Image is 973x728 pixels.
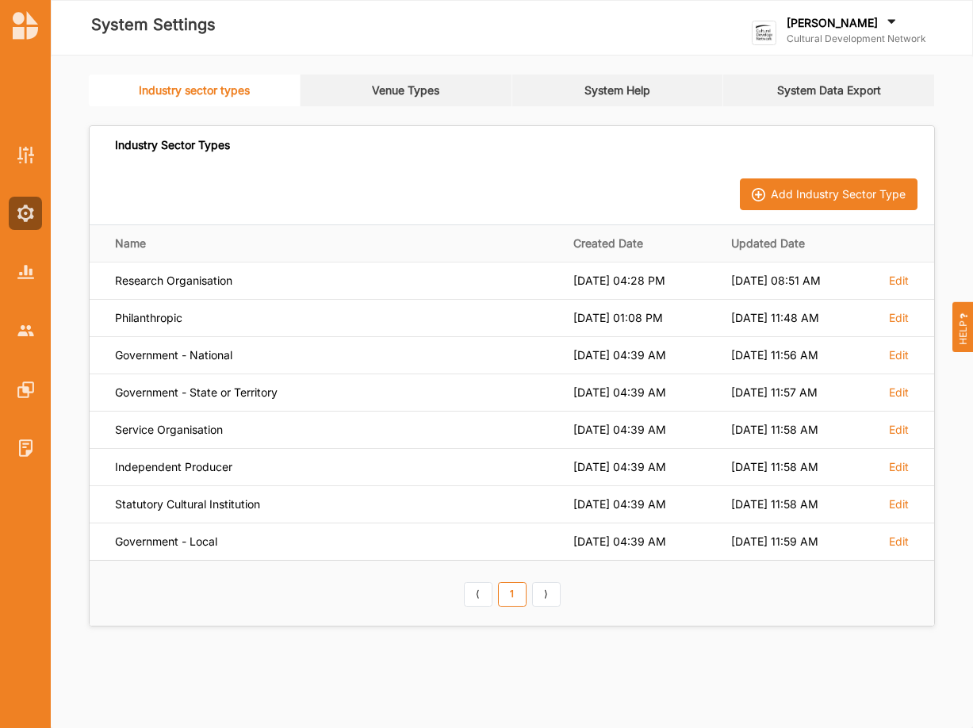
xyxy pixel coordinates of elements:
th: Name [90,224,562,262]
div: [DATE] 04:39 AM [573,460,709,474]
a: System Help [512,75,724,106]
a: Industry sector types [89,75,301,106]
div: Add Industry Sector Type [771,187,906,201]
div: [DATE] 04:28 PM [573,274,709,288]
div: [DATE] 11:48 AM [731,311,867,325]
div: [DATE] 08:51 AM [731,274,867,288]
label: Edit [889,535,909,549]
div: [DATE] 04:39 AM [573,497,709,512]
a: Next item [532,582,561,607]
label: Edit [889,423,909,437]
a: Activity Settings [9,138,42,171]
img: Activity Settings [17,147,34,163]
label: Edit [889,274,909,288]
a: Previous item [464,582,492,607]
a: System Logs [9,431,42,465]
img: icon [752,188,766,202]
div: [DATE] 11:58 AM [731,423,867,437]
div: Government - Local [115,535,551,549]
th: Updated Date [720,224,878,262]
div: [DATE] 01:08 PM [573,311,709,325]
div: [DATE] 11:58 AM [731,497,867,512]
a: 1 [498,582,527,607]
label: Edit [889,385,909,400]
label: Edit [889,497,909,512]
img: Accounts & Users [17,325,34,335]
button: iconAdd Industry Sector Type [740,178,918,210]
div: [DATE] 04:39 AM [573,385,709,400]
img: System Logs [17,439,34,456]
label: Cultural Development Network [787,33,926,45]
div: [DATE] 04:39 AM [573,535,709,549]
a: Features [9,373,42,406]
div: Independent Producer [115,460,551,474]
div: [DATE] 04:39 AM [573,348,709,362]
div: [DATE] 11:56 AM [731,348,867,362]
a: System Settings [9,197,42,230]
div: Government - State or Territory [115,385,551,400]
th: Created Date [562,224,720,262]
img: logo [752,21,776,45]
div: Statutory Cultural Institution [115,497,551,512]
div: [DATE] 11:57 AM [731,385,867,400]
img: System Settings [17,205,34,222]
img: System Reports [17,265,34,278]
div: Industry Sector Types [115,138,230,152]
div: Government - National [115,348,551,362]
div: [DATE] 04:39 AM [573,423,709,437]
label: Edit [889,460,909,474]
div: [DATE] 11:58 AM [731,460,867,474]
label: Edit [889,348,909,362]
label: System Settings [91,12,216,38]
img: Features [17,381,34,398]
a: System Data Export [723,75,935,106]
a: System Reports [9,255,42,289]
a: Venue Types [301,75,512,106]
div: Philanthropic [115,311,551,325]
div: Service Organisation [115,423,551,437]
img: logo [13,11,38,40]
a: Accounts & Users [9,314,42,347]
div: Pagination Navigation [461,580,563,607]
label: [PERSON_NAME] [787,16,878,30]
div: Research Organisation [115,274,551,288]
label: Edit [889,311,909,325]
div: [DATE] 11:59 AM [731,535,867,549]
